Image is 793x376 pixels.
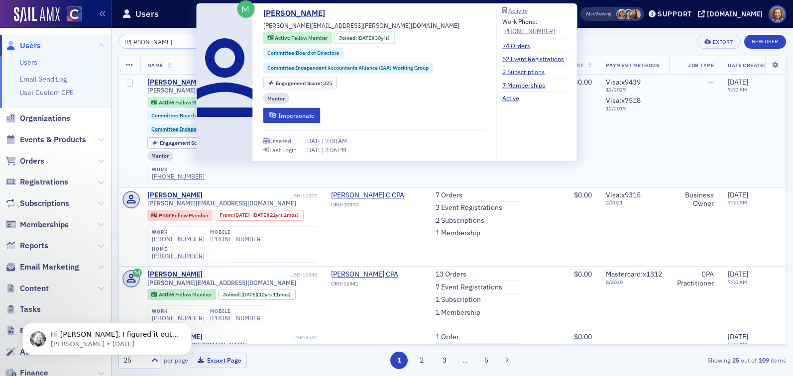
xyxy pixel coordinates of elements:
div: Prior: Prior: Fellow Member [147,210,213,221]
a: Memberships [5,219,69,230]
div: (30yrs) [357,34,390,42]
span: [DATE] [728,270,748,279]
a: 13 Orders [436,270,466,279]
div: – (22yrs 2mos) [234,212,299,218]
div: mobile [210,229,263,235]
div: Export [713,39,733,45]
time: 7:00 AM [728,279,747,285]
span: From : [220,212,234,218]
div: work [152,229,205,235]
span: [DATE] [305,136,325,144]
a: View Homepage [60,6,82,23]
span: 2 / 2021 [606,199,662,206]
a: [PERSON_NAME] C CPA [331,191,422,200]
a: Automations [5,347,67,358]
a: Subscriptions [5,198,69,209]
span: Sheila Duggan [630,9,641,19]
button: Export [697,35,740,49]
a: [PHONE_NUMBER] [152,173,205,180]
div: [DOMAIN_NAME] [707,9,763,18]
a: Email Send Log [19,75,67,84]
a: 2 Subscriptions [502,67,552,76]
div: Active: Active: Fellow Member [147,97,217,108]
span: Active [275,34,291,41]
span: 12 / 2029 [606,87,662,93]
div: [PERSON_NAME] [147,191,203,200]
span: Organizations [20,113,70,124]
div: From: 2000-11-29 00:00:00 [215,210,304,221]
span: Committee : [151,112,180,119]
div: CPA Practitioner [676,270,714,287]
span: Registrations [20,177,68,188]
a: Email Marketing [5,262,79,273]
div: ORG-16941 [331,281,422,290]
div: Support [658,9,692,18]
a: [PERSON_NAME] [147,270,203,279]
a: Committee:Independent Accountants Alliance (IAA) Working Group [267,64,429,72]
div: [PHONE_NUMBER] [210,235,263,243]
span: Memberships [20,219,69,230]
time: 7:00 AM [728,86,747,93]
span: [DATE] [728,332,748,341]
span: — [606,332,611,341]
div: Also [586,10,595,17]
a: Committee:Independent Accountants Alliance (IAA) Working Group [151,126,313,132]
a: Organizations [5,113,70,124]
a: [PERSON_NAME] [147,78,203,87]
div: work [152,167,205,173]
a: 1 Membership [436,308,480,317]
div: Joined: 1995-08-15 00:00:00 [334,32,395,44]
a: E-Learning [5,325,59,336]
img: SailAMX [67,6,82,22]
span: Fellow Member [291,34,328,41]
span: 7:00 AM [325,136,347,144]
span: Visa : x7518 [606,96,641,105]
a: 74 Orders [502,41,538,50]
div: Joined: 2012-09-30 00:00:00 [218,289,296,300]
a: 1 Subscription [436,295,481,304]
span: Fellow Member [175,291,212,298]
a: Registrations [5,177,68,188]
img: SailAMX [14,7,60,23]
span: [DATE] [305,145,325,153]
span: — [708,332,714,341]
div: Committee: [263,62,434,74]
a: Active Fellow Member [151,291,212,298]
span: [PERSON_NAME][EMAIL_ADDRESS][DOMAIN_NAME] [147,199,296,207]
span: Fellow Member [172,212,209,219]
strong: 25 [730,356,741,365]
a: 7 Orders [436,191,462,200]
a: 62 Event Registrations [502,54,571,63]
span: Content [20,283,49,294]
div: Last Login [269,147,297,152]
div: (12yrs 11mos) [241,291,291,298]
span: [DATE] [252,211,268,218]
span: [PERSON_NAME][EMAIL_ADDRESS][PERSON_NAME][DOMAIN_NAME] [147,87,318,94]
div: home [152,246,205,252]
a: [PHONE_NUMBER] [152,235,205,243]
span: Engagement Score : [276,80,323,87]
span: [PERSON_NAME][EMAIL_ADDRESS][DOMAIN_NAME] [147,279,296,286]
a: 2 Subscriptions [436,216,484,225]
button: [DOMAIN_NAME] [698,10,766,17]
span: Prior [159,212,172,219]
h1: Users [135,8,159,20]
span: $0.00 [574,190,592,199]
div: Created [269,138,291,143]
div: Active: Active: Fellow Member [147,289,217,300]
div: 225 [276,81,332,86]
span: 8 / 2030 [606,279,662,285]
span: Stacy Svendsen [623,9,634,19]
a: Committee:Board of Directors [267,49,339,57]
span: Cheryl Moss [616,9,627,19]
time: 7:00 AM [728,199,747,206]
a: Active Fellow Member [151,99,212,105]
a: [PHONE_NUMBER] [210,314,263,322]
span: Committee : [151,125,180,132]
a: [PHONE_NUMBER] [152,252,205,260]
span: Angela M. Elefsiades CPA [331,270,422,279]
